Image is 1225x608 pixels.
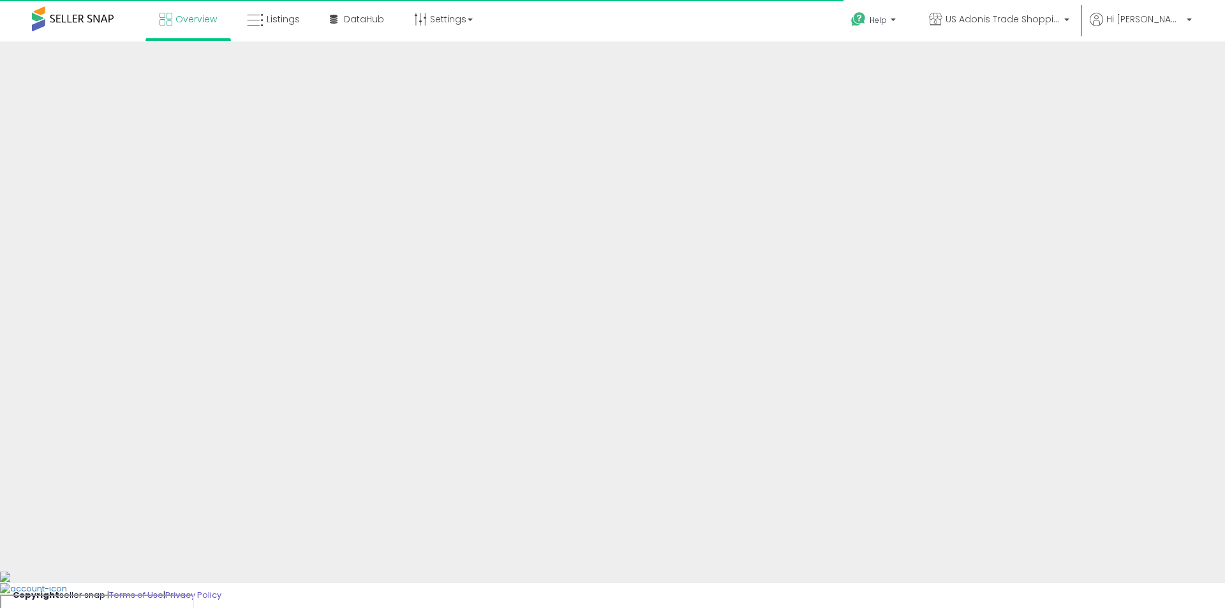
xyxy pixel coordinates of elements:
span: DataHub [344,13,384,26]
span: Hi [PERSON_NAME] [1106,13,1183,26]
span: Help [870,15,887,26]
span: Listings [267,13,300,26]
a: Hi [PERSON_NAME] [1090,13,1192,41]
span: US Adonis Trade Shopping [946,13,1060,26]
a: Help [841,2,909,41]
i: Get Help [850,11,866,27]
span: Overview [175,13,217,26]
